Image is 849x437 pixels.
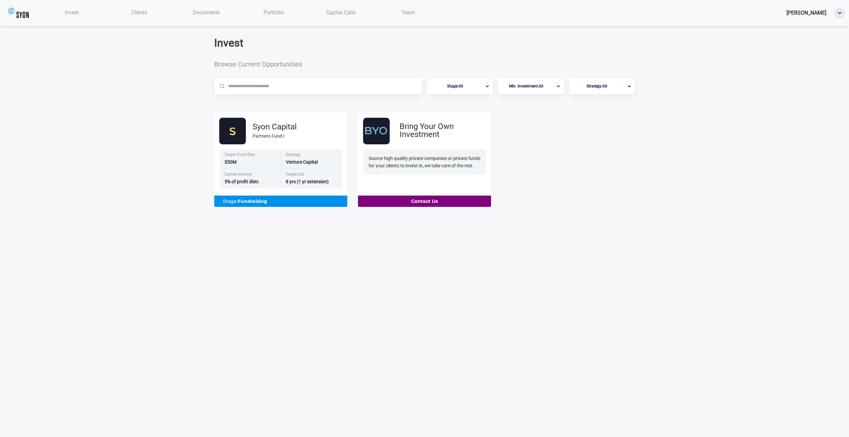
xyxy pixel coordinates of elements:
[225,153,277,158] div: Target Fund Size
[105,6,173,19] a: Clients
[486,85,489,87] img: portfolio-arrow
[375,6,442,19] a: Team
[835,8,845,18] img: ellipse
[220,84,225,88] img: Magnifier
[498,78,564,94] button: Min. Investment:Allportfolio-arrow
[326,9,356,16] span: Capital Calls
[427,78,493,94] button: Stage:Allportfolio-arrow
[173,6,240,19] a: Documents
[286,153,338,158] div: Strategy
[253,132,297,140] div: Partners Fund I
[834,8,845,18] button: ellipse
[307,6,374,19] a: Capital Calls
[286,172,338,178] div: Target Life
[214,37,354,49] h2: Invest
[786,10,826,16] span: [PERSON_NAME]
[369,156,480,168] span: Source high quality private companies or private funds for your clients to invest in, we take car...
[219,118,246,144] img: syonFOF.svg
[286,179,329,184] span: 8 yrs (1 yr extension)
[447,80,463,93] span: Stage : All
[411,198,438,204] b: Contact Us
[214,61,354,68] span: Browse Current Opportunities
[400,122,491,138] div: Bring Your Own Investment
[131,9,147,16] span: Clients
[65,9,79,16] span: Invest
[286,159,318,165] span: Venture Capital
[38,6,105,19] a: Invest
[240,6,307,19] a: Portfolio
[569,78,635,94] button: Strategy:Allportfolio-arrow
[225,179,259,184] span: 5% of profit distr.
[628,85,631,87] img: portfolio-arrow
[193,9,220,16] span: Documents
[587,80,607,93] span: Strategy : All
[225,172,277,178] div: Carried Interest
[225,159,237,165] span: $50M
[238,198,267,204] b: Fundraising
[220,196,342,207] div: Stage:
[509,80,543,93] span: Min. Investment : All
[8,7,29,19] img: syoncap.png
[557,85,560,87] img: portfolio-arrow
[363,118,393,144] img: byo.svg
[253,123,297,131] div: Syon Capital
[263,9,284,16] span: Portfolio
[402,9,415,16] span: Team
